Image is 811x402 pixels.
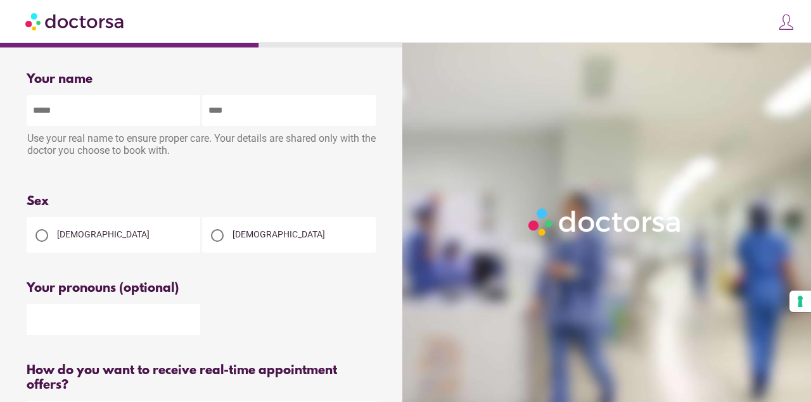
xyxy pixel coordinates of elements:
[57,229,150,239] span: [DEMOGRAPHIC_DATA]
[27,194,378,209] div: Sex
[27,126,378,166] div: Use your real name to ensure proper care. Your details are shared only with the doctor you choose...
[27,281,378,296] div: Your pronouns (optional)
[777,13,795,31] img: icons8-customer-100.png
[524,204,686,240] img: Logo-Doctorsa-trans-White-partial-flat.png
[233,229,325,239] span: [DEMOGRAPHIC_DATA]
[25,7,125,35] img: Doctorsa.com
[789,291,811,312] button: Your consent preferences for tracking technologies
[27,72,378,87] div: Your name
[27,363,378,393] div: How do you want to receive real-time appointment offers?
